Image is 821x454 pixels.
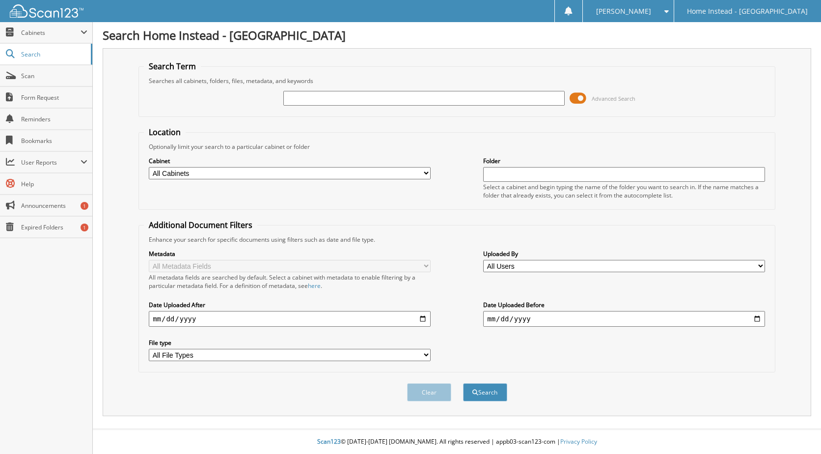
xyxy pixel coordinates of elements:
[149,311,431,327] input: start
[81,202,88,210] div: 1
[21,93,87,102] span: Form Request
[21,223,87,231] span: Expired Folders
[144,220,257,230] legend: Additional Document Filters
[463,383,507,401] button: Search
[317,437,341,446] span: Scan123
[308,282,321,290] a: here
[144,61,201,72] legend: Search Term
[407,383,451,401] button: Clear
[144,77,770,85] div: Searches all cabinets, folders, files, metadata, and keywords
[483,157,765,165] label: Folder
[21,201,87,210] span: Announcements
[149,301,431,309] label: Date Uploaded After
[149,273,431,290] div: All metadata fields are searched by default. Select a cabinet with metadata to enable filtering b...
[149,339,431,347] label: File type
[103,27,811,43] h1: Search Home Instead - [GEOGRAPHIC_DATA]
[483,311,765,327] input: end
[21,115,87,123] span: Reminders
[21,50,86,58] span: Search
[21,28,81,37] span: Cabinets
[592,95,635,102] span: Advanced Search
[560,437,597,446] a: Privacy Policy
[483,250,765,258] label: Uploaded By
[10,4,83,18] img: scan123-logo-white.svg
[93,430,821,454] div: © [DATE]-[DATE] [DOMAIN_NAME]. All rights reserved | appb03-scan123-com |
[21,137,87,145] span: Bookmarks
[149,250,431,258] label: Metadata
[596,8,651,14] span: [PERSON_NAME]
[81,224,88,231] div: 1
[687,8,808,14] span: Home Instead - [GEOGRAPHIC_DATA]
[483,301,765,309] label: Date Uploaded Before
[144,235,770,244] div: Enhance your search for specific documents using filters such as date and file type.
[144,142,770,151] div: Optionally limit your search to a particular cabinet or folder
[483,183,765,199] div: Select a cabinet and begin typing the name of the folder you want to search in. If the name match...
[149,157,431,165] label: Cabinet
[21,180,87,188] span: Help
[21,158,81,167] span: User Reports
[21,72,87,80] span: Scan
[144,127,186,138] legend: Location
